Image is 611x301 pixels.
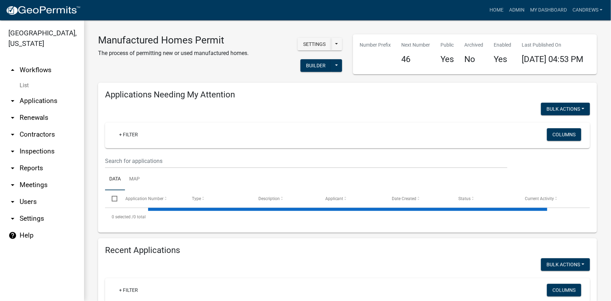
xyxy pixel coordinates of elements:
i: arrow_drop_down [8,114,17,122]
button: Columns [547,284,581,296]
i: arrow_drop_down [8,198,17,206]
a: + Filter [113,284,144,296]
button: Bulk Actions [541,258,590,271]
p: Last Published On [522,41,584,49]
i: arrow_drop_down [8,214,17,223]
p: Archived [465,41,484,49]
a: Map [125,168,144,191]
div: 0 total [105,208,590,226]
i: arrow_drop_down [8,147,17,156]
input: Search for applications [105,154,507,168]
span: Description [258,196,280,201]
button: Bulk Actions [541,103,590,115]
span: 0 selected / [112,214,133,219]
a: + Filter [113,128,144,141]
h4: Recent Applications [105,245,590,255]
button: Columns [547,128,581,141]
button: Settings [298,38,331,50]
i: arrow_drop_down [8,97,17,105]
h4: Yes [441,54,454,64]
i: help [8,231,17,240]
a: My Dashboard [527,4,570,17]
p: Enabled [494,41,512,49]
datatable-header-cell: Application Number [118,190,185,207]
a: Home [487,4,506,17]
span: Application Number [125,196,164,201]
button: Builder [300,59,331,72]
h3: Manufactured Homes Permit [98,34,249,46]
a: Admin [506,4,527,17]
h4: 46 [402,54,430,64]
a: candrews [570,4,605,17]
p: Number Prefix [360,41,391,49]
datatable-header-cell: Date Created [385,190,452,207]
p: Next Number [402,41,430,49]
h4: Applications Needing My Attention [105,90,590,100]
a: Data [105,168,125,191]
i: arrow_drop_down [8,130,17,139]
datatable-header-cell: Current Activity [519,190,585,207]
datatable-header-cell: Select [105,190,118,207]
i: arrow_drop_up [8,66,17,74]
h4: Yes [494,54,512,64]
i: arrow_drop_down [8,164,17,172]
span: Date Created [392,196,416,201]
datatable-header-cell: Status [452,190,518,207]
span: Applicant [325,196,343,201]
p: Public [441,41,454,49]
datatable-header-cell: Type [185,190,252,207]
datatable-header-cell: Description [252,190,318,207]
span: Current Activity [525,196,554,201]
p: The process of permitting new or used manufactured homes. [98,49,249,57]
span: Type [192,196,201,201]
span: Status [458,196,471,201]
span: [DATE] 04:53 PM [522,54,584,64]
h4: No [465,54,484,64]
datatable-header-cell: Applicant [319,190,385,207]
i: arrow_drop_down [8,181,17,189]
